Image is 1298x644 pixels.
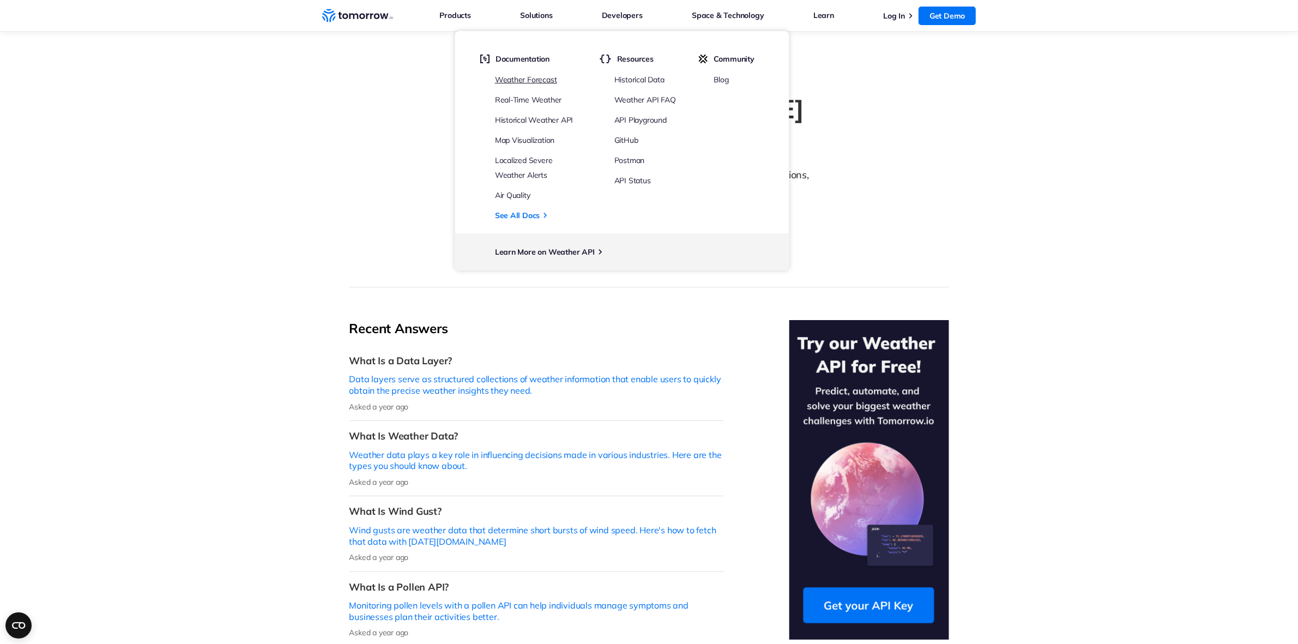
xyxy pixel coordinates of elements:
a: Get Demo [919,7,976,25]
p: Weather data plays a key role in influencing decisions made in various industries. Here are the t... [349,449,723,472]
a: Learn [813,8,834,22]
img: doc.svg [480,54,490,64]
a: Space & Technology [692,8,764,22]
a: Products [440,8,471,22]
a: Log In [883,11,905,21]
h3: What Is a Data Layer? [349,354,723,367]
p: Asked a year ago [349,552,723,562]
p: Asked a year ago [349,477,723,487]
a: API Playground [614,115,667,125]
a: Blog [714,75,729,85]
a: Developers [602,8,643,22]
p: Asked a year ago [349,402,723,412]
a: What Is a Data Layer?Data layers serve as structured collections of weather information that enab... [349,346,723,421]
a: Air Quality [495,190,530,200]
button: Open CMP widget [5,612,32,639]
p: Data layers serve as structured collections of weather information that enable users to quickly o... [349,374,723,396]
a: Home link [322,8,393,24]
p: Wind gusts are weather data that determine short bursts of wind speed. Here's how to fetch that d... [349,525,723,547]
a: Real-Time Weather [495,95,562,105]
a: Solutions [520,8,552,22]
span: Resources [617,54,654,64]
img: Try Our Weather API for Free [789,320,949,640]
img: tio-c.svg [699,54,708,64]
h3: What Is a Pollen API? [349,581,723,593]
h3: What Is Wind Gust? [349,505,723,517]
img: brackets.svg [600,54,612,64]
a: See All Docs [495,208,540,222]
a: Historical Weather API [495,115,573,125]
h3: What Is Weather Data? [349,430,723,442]
a: Localized Severe Weather Alerts [495,155,553,180]
a: Map Visualization [495,135,555,145]
p: Asked a year ago [349,628,723,637]
a: Learn More on Weather API [495,247,595,257]
a: Postman [614,155,645,165]
span: Community [714,54,754,64]
span: Documentation [496,54,550,64]
a: API Status [614,176,651,185]
a: GitHub [614,135,638,145]
a: What Is Wind Gust?Wind gusts are weather data that determine short bursts of wind speed. Here's h... [349,496,723,571]
h2: Recent Answers [349,320,723,337]
p: Monitoring pollen levels with a pollen API can help individuals manage symptoms and businesses pl... [349,600,723,623]
a: What Is Weather Data?Weather data plays a key role in influencing decisions made in various indus... [349,421,723,496]
a: Weather API FAQ [614,95,676,105]
a: Historical Data [614,75,665,85]
a: Weather Forecast [495,75,557,85]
